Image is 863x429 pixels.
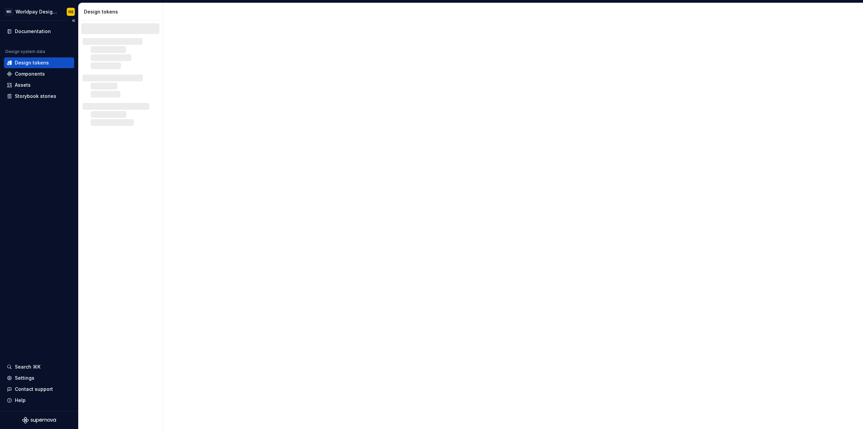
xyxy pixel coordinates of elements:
[1,4,77,19] button: WDWorldpay Design SystemNS
[4,384,74,395] button: Contact support
[69,16,78,25] button: Collapse sidebar
[4,80,74,90] a: Assets
[15,375,34,381] div: Settings
[15,59,49,66] div: Design tokens
[15,386,53,393] div: Contact support
[15,82,31,88] div: Assets
[4,395,74,406] button: Help
[4,373,74,383] a: Settings
[68,9,73,15] div: NS
[15,397,26,404] div: Help
[4,26,74,37] a: Documentation
[15,28,51,35] div: Documentation
[4,361,74,372] button: Search ⌘K
[15,364,40,370] div: Search ⌘K
[5,8,13,16] div: WD
[16,8,59,15] div: Worldpay Design System
[22,417,56,424] svg: Supernova Logo
[5,49,45,54] div: Design system data
[15,93,56,100] div: Storybook stories
[84,8,160,15] div: Design tokens
[4,69,74,79] a: Components
[4,91,74,102] a: Storybook stories
[4,57,74,68] a: Design tokens
[15,71,45,77] div: Components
